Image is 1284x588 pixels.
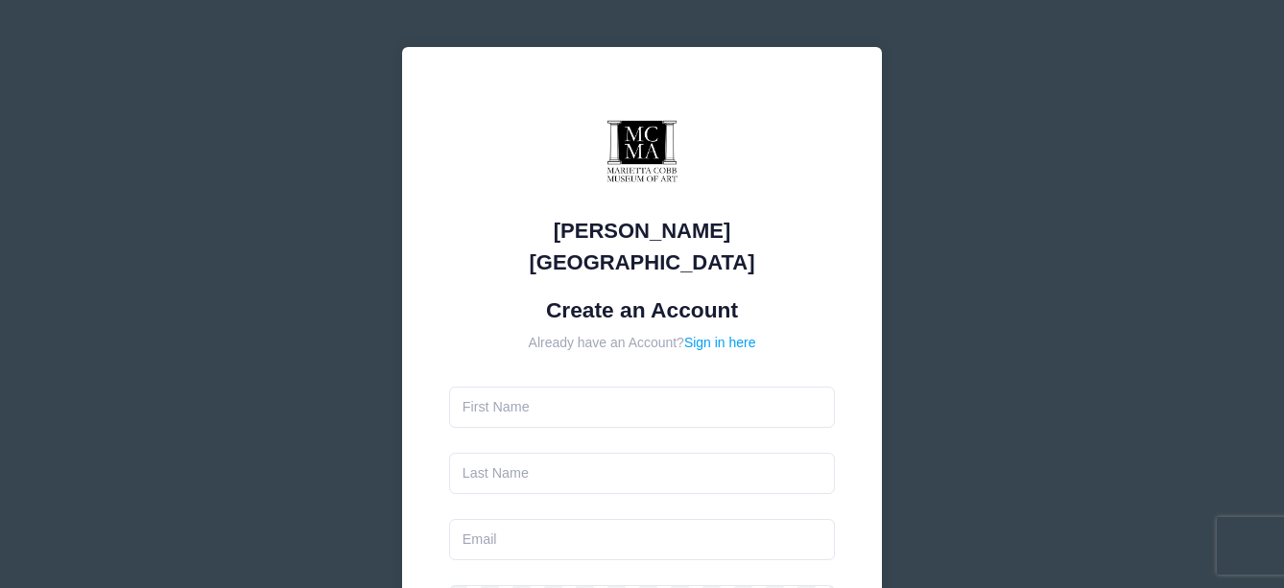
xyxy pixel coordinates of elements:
[449,453,836,494] input: Last Name
[449,215,836,278] div: [PERSON_NAME][GEOGRAPHIC_DATA]
[449,387,836,428] input: First Name
[449,519,836,560] input: Email
[449,297,836,323] h1: Create an Account
[584,94,700,209] img: Marietta Cobb Museum of Art
[684,335,756,350] a: Sign in here
[449,333,836,353] div: Already have an Account?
